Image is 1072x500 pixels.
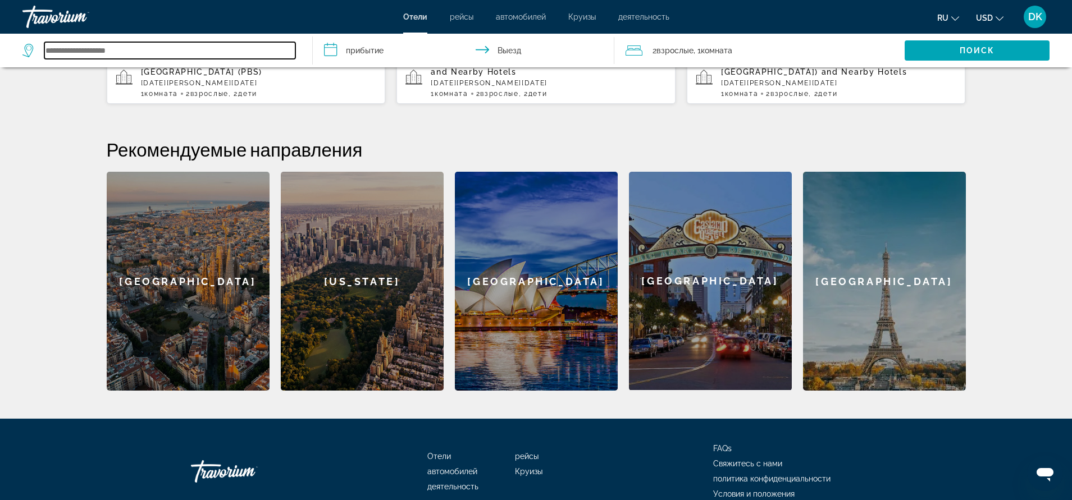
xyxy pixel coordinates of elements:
[721,58,918,76] span: [GEOGRAPHIC_DATA] ([GEOGRAPHIC_DATA], [GEOGRAPHIC_DATA])
[141,90,178,98] span: 1
[455,172,618,391] a: [GEOGRAPHIC_DATA]
[450,12,473,21] a: рейсы
[403,12,427,21] a: Отели
[141,58,281,76] span: [GEOGRAPHIC_DATA], [GEOGRAPHIC_DATA] (PBS)
[191,455,303,488] a: Travorium
[1020,5,1050,29] button: User Menu
[713,459,782,468] a: Свяжитесь с нами
[818,90,837,98] span: Дети
[656,46,694,55] span: Взрослые
[809,90,837,98] span: , 2
[713,489,795,498] a: Условия и положения
[238,90,257,98] span: Дети
[22,2,135,31] a: Travorium
[107,52,386,104] button: Hotels in [GEOGRAPHIC_DATA], [GEOGRAPHIC_DATA] (PBS)[DATE][PERSON_NAME][DATE]1Комната2Взрослые, 2...
[629,172,792,390] div: [GEOGRAPHIC_DATA]
[427,452,451,461] a: Отели
[694,43,732,58] span: , 1
[476,90,519,98] span: 2
[190,90,229,98] span: Взрослые
[713,474,831,483] a: политика конфиденциальности
[568,12,596,21] a: Круизы
[822,67,907,76] span: and Nearby Hotels
[427,482,478,491] a: деятельность
[653,43,694,58] span: 2
[515,452,539,461] a: рейсы
[618,12,669,21] a: деятельность
[313,34,614,67] button: Check in and out dates
[766,90,809,98] span: 2
[144,90,178,98] span: Комната
[515,467,542,476] a: Круизы
[721,90,758,98] span: 1
[528,90,548,98] span: Дети
[107,138,966,160] h2: Рекомендуемые направления
[396,52,676,104] button: [GEOGRAPHIC_DATA] ([GEOGRAPHIC_DATA], TH) and Nearby Hotels[DATE][PERSON_NAME][DATE]1Комната2Взро...
[960,46,995,55] span: Поиск
[480,90,518,98] span: Взрослые
[713,444,732,453] a: FAQs
[721,79,957,87] p: [DATE][PERSON_NAME][DATE]
[976,13,993,22] span: USD
[725,90,759,98] span: Комната
[107,172,270,391] a: [GEOGRAPHIC_DATA]
[186,90,229,98] span: 2
[770,90,809,98] span: Взрослые
[937,10,959,26] button: Change language
[1028,11,1042,22] span: DK
[976,10,1003,26] button: Change currency
[141,79,377,87] p: [DATE][PERSON_NAME][DATE]
[431,79,667,87] p: [DATE][PERSON_NAME][DATE]
[431,67,517,76] span: and Nearby Hotels
[803,172,966,391] a: [GEOGRAPHIC_DATA]
[687,52,966,104] button: [GEOGRAPHIC_DATA] ([GEOGRAPHIC_DATA], [GEOGRAPHIC_DATA]) and Nearby Hotels[DATE][PERSON_NAME][DAT...
[629,172,792,391] a: [GEOGRAPHIC_DATA]
[937,13,948,22] span: ru
[701,46,732,55] span: Комната
[1027,455,1063,491] iframe: Кнопка запуска окна обмена сообщениями
[496,12,546,21] a: автомобилей
[431,90,468,98] span: 1
[614,34,905,67] button: Travelers: 2 adults, 0 children
[519,90,548,98] span: , 2
[229,90,257,98] span: , 2
[905,40,1050,61] button: Поиск
[435,90,468,98] span: Комната
[281,172,444,391] a: [US_STATE]
[427,467,477,476] a: автомобилей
